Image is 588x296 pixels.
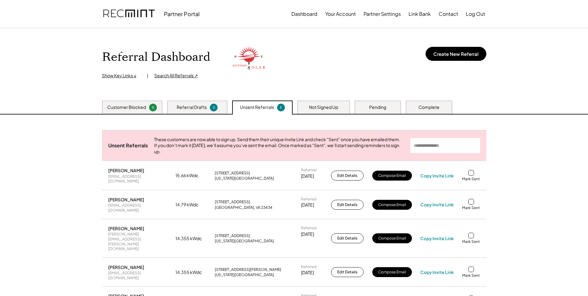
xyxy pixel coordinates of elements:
div: 14.79 kWdc [175,202,206,208]
div: Referred [301,197,316,202]
div: Customer Blocked [107,104,146,110]
button: Link Bank [409,8,431,20]
button: Edit Details [331,200,364,210]
div: | [147,73,148,79]
div: [DATE] [301,202,314,208]
div: 14.355 kWdc [175,269,206,276]
button: Contact [439,8,458,20]
div: [PERSON_NAME] [108,197,144,202]
button: Compose Email [372,233,412,243]
div: 5 [278,105,284,110]
div: [EMAIL_ADDRESS][DOMAIN_NAME] [108,203,167,213]
div: Copy Invite Link [420,235,454,241]
div: [US_STATE][GEOGRAPHIC_DATA] [215,176,274,181]
div: Referred [301,264,316,269]
div: Unsent Referrals [108,142,148,149]
div: Mark Sent [462,239,480,244]
div: [DATE] [301,231,314,237]
div: Referral Drafts [177,104,207,110]
div: Referred [301,226,316,231]
div: Unsent Referrals [240,104,274,110]
div: Referred [301,168,316,173]
div: [PERSON_NAME][EMAIL_ADDRESS][PERSON_NAME][DOMAIN_NAME] [108,232,167,251]
div: [DATE] [301,173,314,179]
div: [STREET_ADDRESS][PERSON_NAME] [215,267,281,272]
div: Not Signed Up [309,104,338,110]
button: Log Out [466,8,485,20]
div: Copy Invite Link [420,202,454,207]
div: 14.355 kWdc [175,235,206,242]
div: Pending [369,104,386,110]
div: [STREET_ADDRESS] [215,233,250,238]
button: Create New Referral [426,47,486,61]
div: [PERSON_NAME] [108,264,144,270]
div: Copy Invite Link [420,173,454,178]
div: [GEOGRAPHIC_DATA], VA 23434 [215,205,272,210]
div: [US_STATE][GEOGRAPHIC_DATA] [215,272,274,277]
h1: Referral Dashboard [102,50,210,65]
button: Your Account [325,8,356,20]
button: Compose Email [372,200,412,210]
div: [EMAIL_ADDRESS][DOMAIN_NAME] [108,174,167,184]
button: Dashboard [291,8,317,20]
div: [DATE] [301,270,314,276]
button: Compose Email [372,267,412,277]
div: Complete [418,104,440,110]
div: [PERSON_NAME] [108,226,144,231]
div: 0 [150,105,156,110]
button: Partner Settings [364,8,401,20]
div: These customers are now able to sign up. Send them their unique Invite Link and check "Sent" once... [154,137,404,155]
div: [STREET_ADDRESS] [215,171,250,176]
div: [EMAIL_ADDRESS][DOMAIN_NAME] [108,271,167,280]
div: Mark Sent [462,205,480,210]
div: Show Key Links ↓ [102,73,141,79]
div: [STREET_ADDRESS] [215,200,250,204]
img: recmint-logotype%403x.png [103,3,155,25]
div: Search All Referrals ↗ [154,73,198,79]
div: Copy Invite Link [420,269,454,275]
div: [US_STATE][GEOGRAPHIC_DATA] [215,239,274,244]
button: Compose Email [372,171,412,181]
div: 2 [211,105,217,110]
div: Partner Portal [164,10,200,17]
div: [PERSON_NAME] [108,168,144,173]
img: southern-solar.png [232,44,266,71]
div: Mark Sent [462,273,480,278]
button: Edit Details [331,233,364,243]
div: Mark Sent [462,177,480,182]
button: Edit Details [331,267,364,277]
button: Edit Details [331,171,364,181]
div: 15.66 kWdc [175,173,206,179]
